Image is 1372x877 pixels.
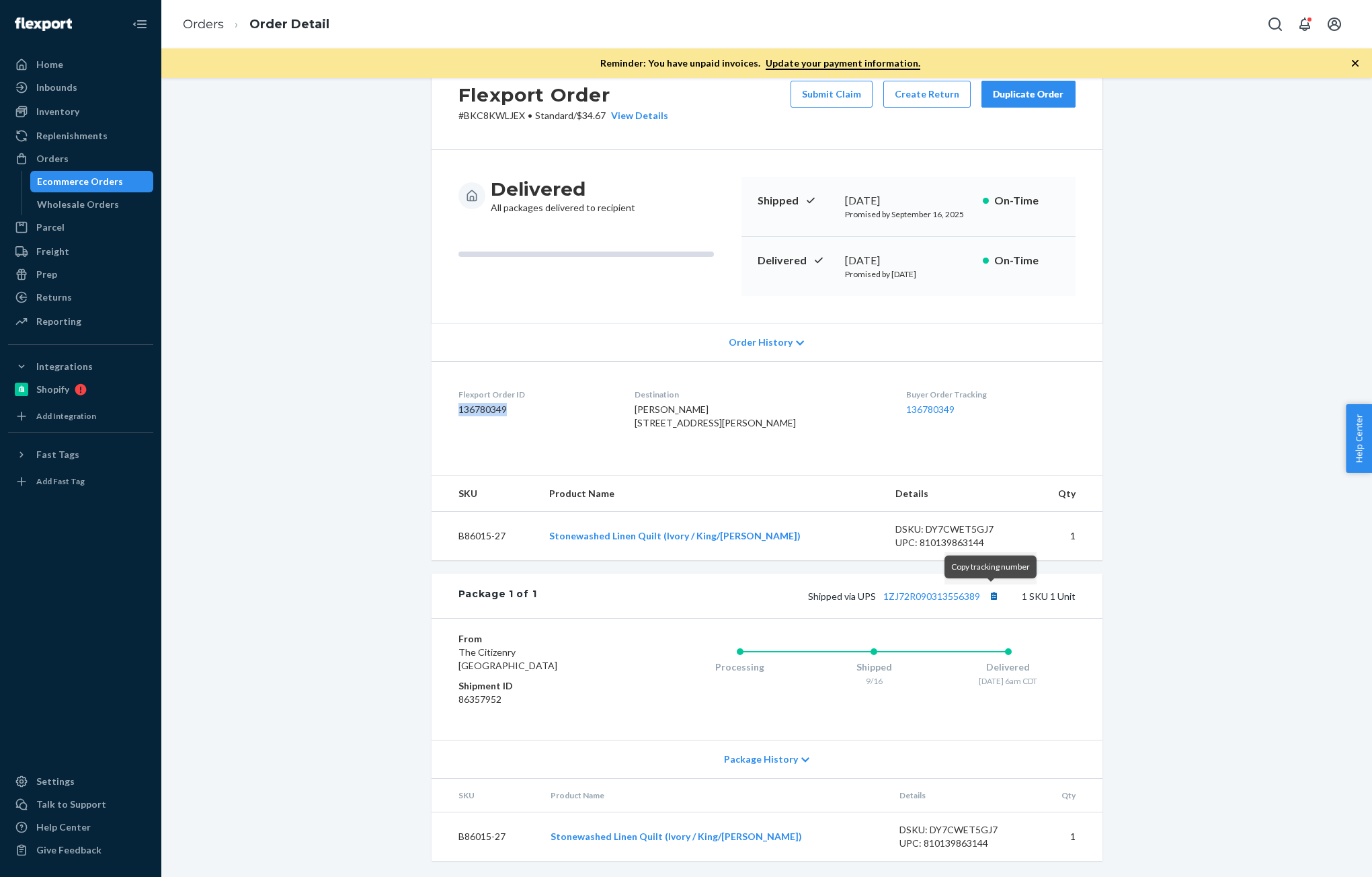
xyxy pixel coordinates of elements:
p: On-Time [994,253,1059,268]
p: Reminder: You have unpaid invoices. [600,56,920,70]
dt: Destination [635,389,885,400]
dd: 86357952 [458,693,619,706]
th: Details [885,476,1033,512]
button: View Details [606,109,668,122]
button: Fast Tags [8,444,153,465]
div: Duplicate Order [993,87,1064,101]
div: DSKU: DY7CWET5GJ7 [899,823,1026,837]
div: Delivered [941,660,1076,674]
th: SKU [432,779,540,812]
a: Settings [8,771,153,792]
div: Package 1 of 1 [458,587,537,605]
a: Update your payment information. [766,57,920,70]
div: Prep [36,268,57,281]
p: # BKC8KWLJEX / $34.67 [458,109,668,122]
dt: Flexport Order ID [458,389,614,400]
span: Package History [724,753,798,766]
div: Processing [673,660,807,674]
th: Details [889,779,1037,812]
div: 9/16 [807,675,941,687]
span: [PERSON_NAME] [STREET_ADDRESS][PERSON_NAME] [635,404,796,428]
div: Ecommerce Orders [37,175,123,188]
button: Open notifications [1291,11,1318,38]
div: Help Center [36,821,91,834]
p: Promised by September 16, 2025 [845,208,972,220]
p: On-Time [994,193,1059,208]
a: Freight [8,241,153,262]
button: Create Return [883,81,971,108]
a: Shopify [8,379,153,400]
a: Returns [8,287,153,308]
button: Copy tracking number [985,587,1003,605]
a: Prep [8,264,153,285]
td: B86015-27 [432,512,539,561]
div: Give Feedback [36,843,102,857]
div: Shopify [36,383,69,396]
a: Add Integration [8,406,153,427]
th: Product Name [538,476,885,512]
div: Inbounds [36,81,77,94]
div: Orders [36,152,69,165]
span: • [528,110,532,121]
a: Talk to Support [8,794,153,815]
td: 1 [1036,812,1102,862]
button: Duplicate Order [981,81,1076,108]
a: Home [8,54,153,75]
button: Help Center [1346,404,1372,473]
div: 1 SKU 1 Unit [536,587,1075,605]
p: Shipped [758,193,834,208]
a: Help Center [8,816,153,838]
th: Qty [1036,779,1102,812]
button: Give Feedback [8,839,153,861]
a: Orders [8,148,153,169]
p: Promised by [DATE] [845,268,972,280]
a: Inventory [8,101,153,122]
dd: 136780349 [458,403,614,416]
div: Reporting [36,315,81,328]
th: Qty [1033,476,1102,512]
a: Add Fast Tag [8,471,153,492]
div: Returns [36,291,72,304]
button: Submit Claim [791,81,873,108]
td: B86015-27 [432,812,540,862]
button: Open Search Box [1262,11,1289,38]
div: Integrations [36,360,93,373]
p: Delivered [758,253,834,268]
th: Product Name [540,779,889,812]
a: Ecommerce Orders [30,171,154,192]
span: Order History [729,336,793,349]
div: [DATE] 6am CDT [941,675,1076,687]
button: Integrations [8,356,153,377]
a: Replenishments [8,125,153,147]
div: DSKU: DY7CWET5GJ7 [895,523,1022,536]
div: UPC: 810139863144 [895,536,1022,549]
div: Freight [36,245,69,258]
th: SKU [432,476,539,512]
div: Fast Tags [36,448,79,461]
div: Add Fast Tag [36,475,85,487]
a: 136780349 [906,404,955,415]
h2: Flexport Order [458,81,668,109]
span: Standard [535,110,573,121]
button: Open account menu [1321,11,1348,38]
button: Close Navigation [126,11,153,38]
span: The Citizenry [GEOGRAPHIC_DATA] [458,646,557,671]
dt: From [458,632,619,646]
span: Shipped via UPS [808,590,1003,602]
div: Add Integration [36,410,96,422]
h3: Delivered [491,177,635,201]
ol: breadcrumbs [172,5,340,44]
div: Replenishments [36,129,108,143]
a: 1ZJ72R090313556389 [883,590,980,602]
a: Parcel [8,217,153,238]
span: Copy tracking number [951,562,1030,572]
div: [DATE] [845,253,972,268]
a: Wholesale Orders [30,194,154,215]
a: Stonewashed Linen Quilt (Ivory / King/[PERSON_NAME]) [549,530,801,541]
div: UPC: 810139863144 [899,837,1026,850]
dt: Buyer Order Tracking [906,389,1076,400]
a: Reporting [8,311,153,332]
div: [DATE] [845,193,972,208]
